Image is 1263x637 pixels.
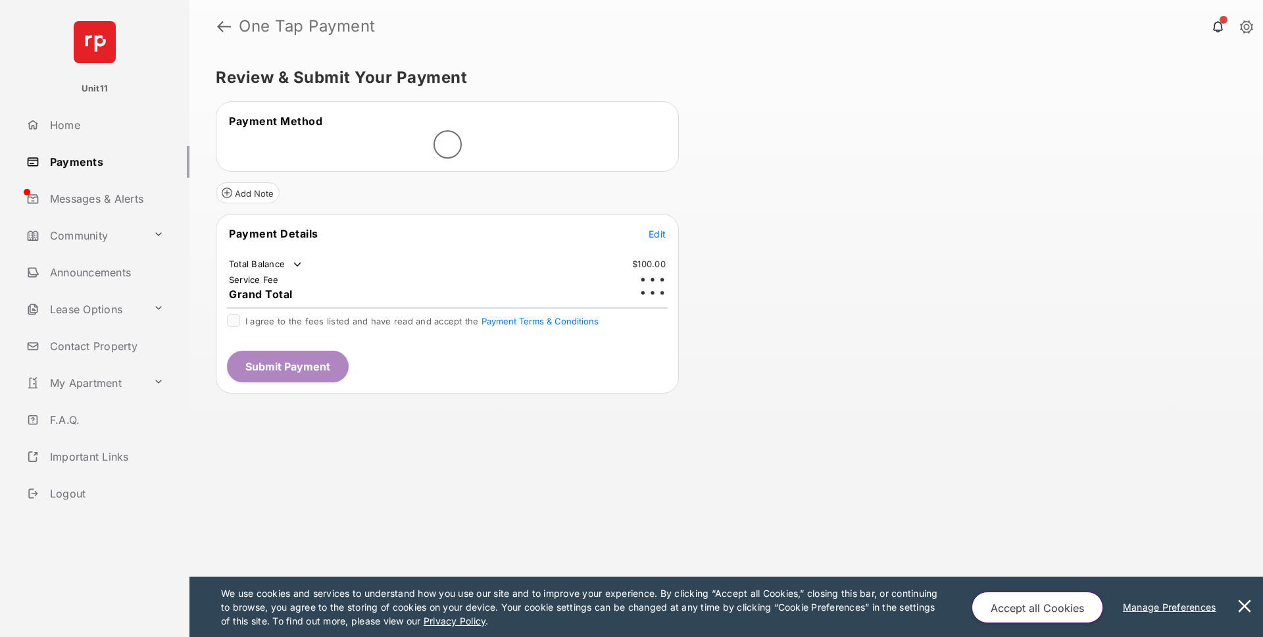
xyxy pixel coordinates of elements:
p: We use cookies and services to understand how you use our site and to improve your experience. By... [221,586,944,628]
td: $100.00 [631,258,666,270]
u: Privacy Policy [424,615,485,626]
span: I agree to the fees listed and have read and accept the [245,316,599,326]
button: Submit Payment [227,351,349,382]
a: My Apartment [21,367,148,399]
a: F.A.Q. [21,404,189,436]
td: Service Fee [228,274,280,286]
span: Edit [649,228,666,240]
button: Add Note [216,182,280,203]
button: I agree to the fees listed and have read and accept the [482,316,599,326]
button: Accept all Cookies [972,592,1103,623]
a: Home [21,109,189,141]
h5: Review & Submit Your Payment [216,70,1226,86]
span: Grand Total [229,288,293,301]
span: Payment Details [229,227,318,240]
u: Manage Preferences [1123,601,1222,613]
p: Unit11 [82,82,109,95]
a: Lease Options [21,293,148,325]
span: Payment Method [229,115,322,128]
a: Important Links [21,441,169,472]
a: Contact Property [21,330,189,362]
a: Announcements [21,257,189,288]
button: Edit [649,227,666,240]
a: Messages & Alerts [21,183,189,215]
a: Payments [21,146,189,178]
img: svg+xml;base64,PHN2ZyB4bWxucz0iaHR0cDovL3d3dy53My5vcmcvMjAwMC9zdmciIHdpZHRoPSI2NCIgaGVpZ2h0PSI2NC... [74,21,116,63]
a: Community [21,220,148,251]
strong: One Tap Payment [239,18,376,34]
td: Total Balance [228,258,304,271]
a: Logout [21,478,189,509]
